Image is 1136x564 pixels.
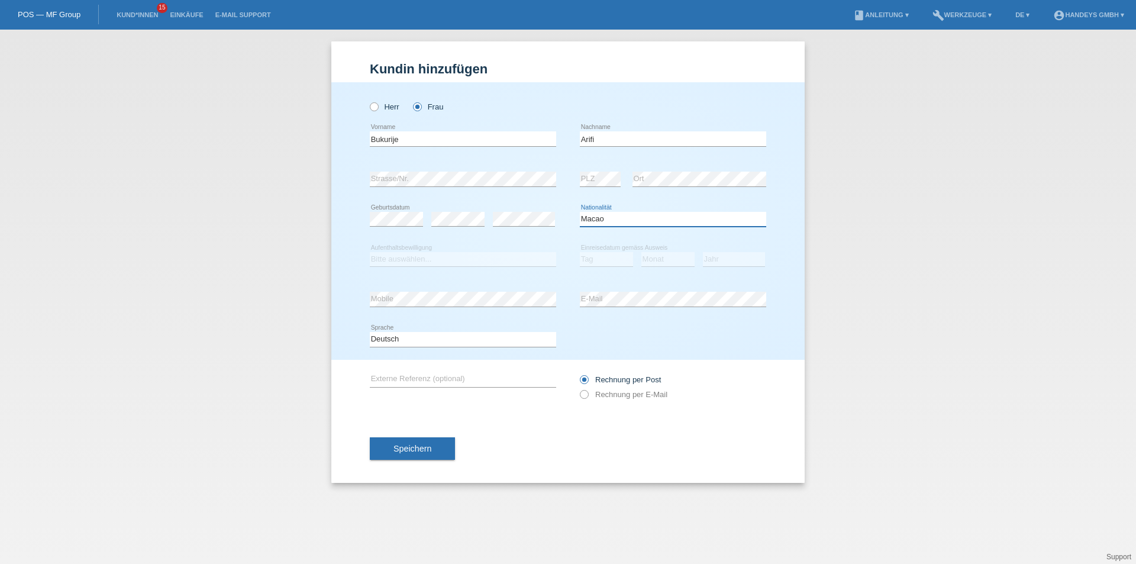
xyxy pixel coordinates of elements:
a: Support [1106,553,1131,561]
a: account_circleHandeys GmbH ▾ [1047,11,1130,18]
h1: Kundin hinzufügen [370,62,766,76]
span: 15 [157,3,167,13]
a: DE ▾ [1009,11,1035,18]
span: Speichern [393,444,431,453]
a: Einkäufe [164,11,209,18]
a: buildWerkzeuge ▾ [927,11,998,18]
i: book [853,9,865,21]
input: Herr [370,102,377,110]
button: Speichern [370,437,455,460]
label: Rechnung per Post [580,375,661,384]
input: Frau [413,102,421,110]
label: Herr [370,102,399,111]
a: E-Mail Support [209,11,277,18]
a: Kund*innen [111,11,164,18]
i: account_circle [1053,9,1065,21]
i: build [932,9,944,21]
a: bookAnleitung ▾ [847,11,914,18]
label: Rechnung per E-Mail [580,390,667,399]
a: POS — MF Group [18,10,80,19]
input: Rechnung per E-Mail [580,390,588,405]
input: Rechnung per Post [580,375,588,390]
label: Frau [413,102,443,111]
